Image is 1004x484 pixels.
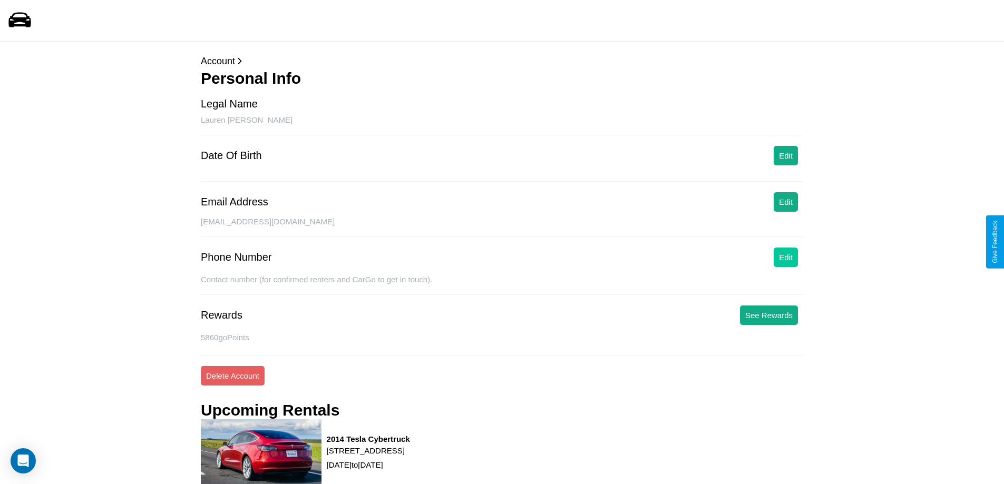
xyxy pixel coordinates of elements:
button: Delete Account [201,366,265,386]
div: Open Intercom Messenger [11,448,36,473]
h3: Personal Info [201,70,803,87]
button: Edit [774,192,798,212]
div: Email Address [201,196,268,208]
div: Phone Number [201,251,272,263]
div: Lauren [PERSON_NAME] [201,115,803,135]
p: [STREET_ADDRESS] [327,443,410,458]
h3: Upcoming Rentals [201,401,339,419]
div: Rewards [201,309,242,321]
div: Legal Name [201,98,258,110]
p: 5860 goPoints [201,330,803,344]
button: Edit [774,248,798,267]
p: Account [201,53,803,70]
h3: 2014 Tesla Cybertruck [327,434,410,443]
div: [EMAIL_ADDRESS][DOMAIN_NAME] [201,217,803,237]
button: Edit [774,146,798,165]
div: Date Of Birth [201,150,262,162]
div: Give Feedback [991,221,999,263]
button: See Rewards [740,305,798,325]
p: [DATE] to [DATE] [327,458,410,472]
div: Contact number (for confirmed renters and CarGo to get in touch). [201,275,803,295]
